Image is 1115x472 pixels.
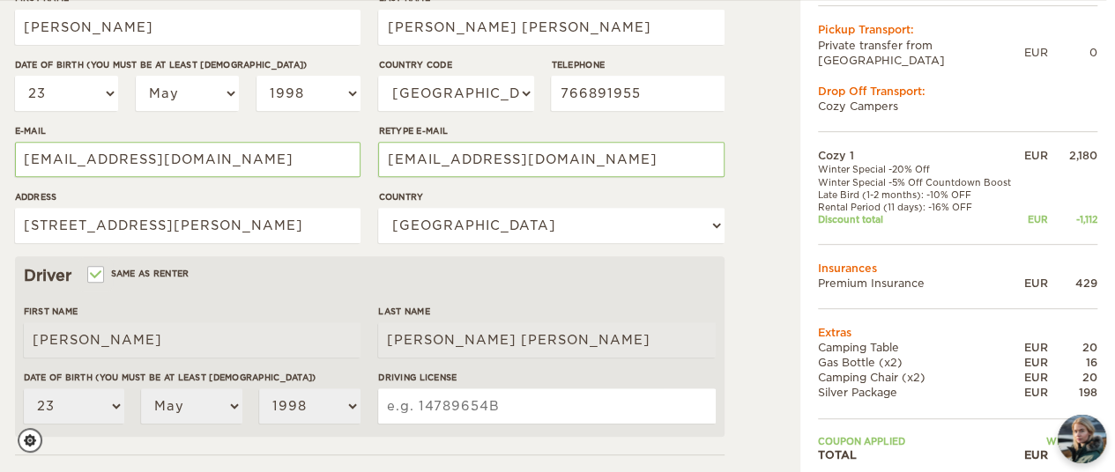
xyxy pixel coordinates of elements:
input: e.g. Street, City, Zip Code [15,208,361,243]
td: Discount total [818,213,1021,225]
td: TOTAL [818,447,1021,462]
td: Camping Chair (x2) [818,370,1021,385]
input: e.g. example@example.com [378,142,724,177]
label: Telephone [551,58,724,71]
div: 1,751 [1048,447,1097,462]
td: Late Bird (1-2 months): -10% OFF [818,188,1021,201]
input: e.g. example@example.com [15,142,361,177]
label: Date of birth (You must be at least [DEMOGRAPHIC_DATA]) [15,58,361,71]
label: Country Code [378,58,533,71]
input: e.g. Smith [378,10,724,45]
div: 198 [1048,385,1097,400]
label: Same as renter [89,265,190,282]
td: Winter Special -20% Off [818,163,1021,175]
input: e.g. William [15,10,361,45]
label: Last Name [378,305,715,318]
div: 0 [1048,45,1097,60]
div: EUR [1020,355,1047,370]
td: Cozy 1 [818,148,1021,163]
td: Private transfer from [GEOGRAPHIC_DATA] [818,38,1024,68]
div: EUR [1020,385,1047,400]
div: EUR [1020,276,1047,291]
td: Coupon applied [818,435,1021,447]
label: Country [378,190,724,203]
button: chat-button [1058,415,1106,463]
label: E-mail [15,124,361,137]
td: WINTER25 [1020,435,1096,447]
td: Cozy Campers [818,99,1097,114]
label: Date of birth (You must be at least [DEMOGRAPHIC_DATA]) [24,371,361,384]
label: Retype E-mail [378,124,724,137]
a: Cookie settings [18,428,54,453]
div: 2,180 [1048,148,1097,163]
div: EUR [1020,447,1047,462]
div: EUR [1020,340,1047,355]
td: Silver Package [818,385,1021,400]
td: Extras [818,325,1097,340]
img: Freyja at Cozy Campers [1058,415,1106,463]
div: Drop Off Transport: [818,84,1097,99]
label: Driving License [378,371,715,384]
input: e.g. Smith [378,322,715,358]
input: Same as renter [89,270,100,282]
div: Pickup Transport: [818,22,1097,37]
td: Gas Bottle (x2) [818,355,1021,370]
div: 16 [1048,355,1097,370]
div: EUR [1024,45,1048,60]
input: e.g. William [24,322,361,358]
label: First Name [24,305,361,318]
input: e.g. 14789654B [378,388,715,424]
td: Winter Special -5% Off Countdown Boost [818,176,1021,188]
div: EUR [1020,148,1047,163]
td: Insurances [818,261,1097,276]
div: EUR [1020,370,1047,385]
div: 429 [1048,276,1097,291]
td: Camping Table [818,340,1021,355]
td: Rental Period (11 days): -16% OFF [818,201,1021,213]
input: e.g. 1 234 567 890 [551,76,724,111]
div: EUR [1020,213,1047,225]
td: Premium Insurance [818,276,1021,291]
div: -1,112 [1048,213,1097,225]
label: Address [15,190,361,203]
div: 20 [1048,340,1097,355]
div: 20 [1048,370,1097,385]
div: Driver [24,265,716,286]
